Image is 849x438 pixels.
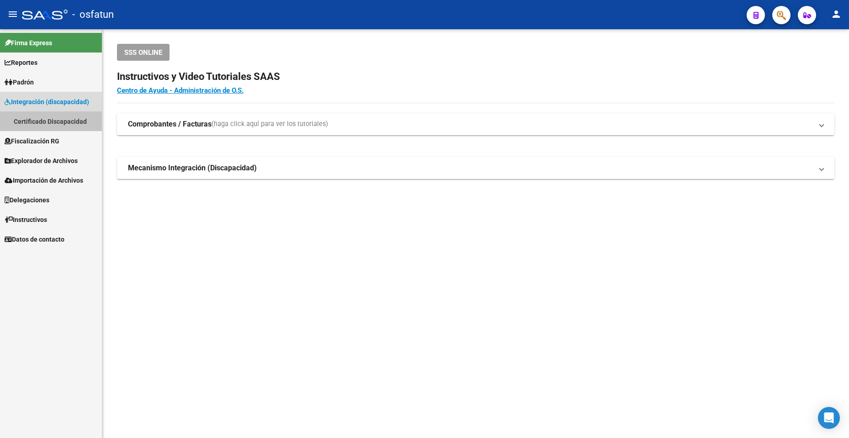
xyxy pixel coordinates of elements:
span: Datos de contacto [5,234,64,244]
span: Padrón [5,77,34,87]
mat-icon: person [831,9,842,20]
mat-expansion-panel-header: Mecanismo Integración (Discapacidad) [117,157,834,179]
span: - osfatun [72,5,114,25]
mat-expansion-panel-header: Comprobantes / Facturas(haga click aquí para ver los tutoriales) [117,113,834,135]
span: SSS ONLINE [124,48,162,57]
span: Fiscalización RG [5,136,59,146]
mat-icon: menu [7,9,18,20]
span: Importación de Archivos [5,175,83,185]
strong: Comprobantes / Facturas [128,119,212,129]
span: Reportes [5,58,37,68]
div: Open Intercom Messenger [818,407,840,429]
span: (haga click aquí para ver los tutoriales) [212,119,328,129]
span: Delegaciones [5,195,49,205]
span: Instructivos [5,215,47,225]
button: SSS ONLINE [117,44,170,61]
a: Centro de Ayuda - Administración de O.S. [117,86,244,95]
strong: Mecanismo Integración (Discapacidad) [128,163,257,173]
span: Integración (discapacidad) [5,97,89,107]
h2: Instructivos y Video Tutoriales SAAS [117,68,834,85]
span: Firma Express [5,38,52,48]
span: Explorador de Archivos [5,156,78,166]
